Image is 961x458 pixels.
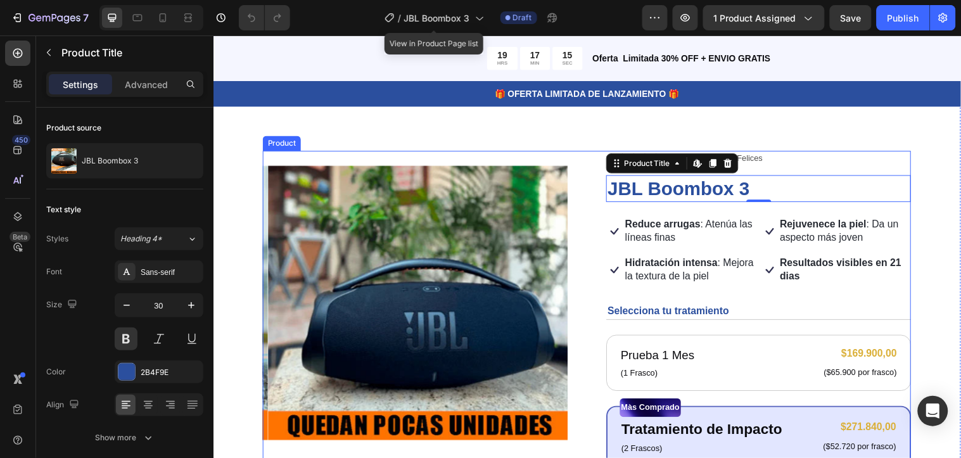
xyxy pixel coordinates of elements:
[419,186,551,212] p: : Atenúa las líneas finas
[576,186,709,212] p: : Da un aspecto más joven
[513,12,532,23] span: Draft
[5,5,94,30] button: 7
[46,397,82,414] div: Align
[125,78,168,91] p: Advanced
[462,118,559,131] p: 122,000+ Mujeres Felices
[141,267,200,278] div: Sans-serif
[620,412,694,423] p: ($52.720 por frasco)
[404,11,470,25] span: JBL Boombox 3
[877,5,930,30] button: Publish
[82,156,138,165] p: JBL Boombox 3
[703,5,825,30] button: 1 product assigned
[213,35,961,458] iframe: Design area
[10,232,30,242] div: Beta
[1,53,759,66] p: 🎁 OFERTA LIMITADA DE LANZAMIENTO 🎁
[415,370,474,386] p: Màs Comprado
[46,366,66,378] div: Color
[620,315,696,331] div: $169.900,00
[830,5,872,30] button: Save
[46,266,62,277] div: Font
[386,16,759,30] p: Oferta Limitada 30% OFF + ENVIO GRATIS
[46,233,68,245] div: Styles
[888,11,919,25] div: Publish
[46,204,81,215] div: Text style
[141,367,200,378] div: 2B4F9E
[714,11,796,25] span: 1 product assigned
[46,296,80,314] div: Size
[46,426,203,449] button: Show more
[576,186,665,197] strong: Rejuvenece la piel
[63,78,98,91] p: Settings
[414,337,489,350] p: (1 Frasco)
[120,233,162,245] span: Heading 4*
[419,226,512,236] strong: Hidratación intensa
[96,431,155,444] div: Show more
[619,390,696,406] div: $271.840,00
[918,396,948,426] div: Open Intercom Messenger
[416,124,467,136] div: Product Title
[415,389,578,411] p: Tratamiento de Impacto
[576,226,700,250] strong: Resultados visibles en 21 dias
[400,142,710,169] h1: JBL Boombox 3
[51,148,77,174] img: product feature img
[414,316,489,334] p: Prueba 1 Mes
[115,227,203,250] button: Heading 4*
[12,135,30,145] div: 450
[415,414,578,426] p: (2 Frascos)
[239,5,290,30] div: Undo/Redo
[419,225,551,251] p: : Mejora la textura de la piel
[61,45,198,60] p: Product Title
[419,186,495,197] strong: Reduce arrugas
[46,122,101,134] div: Product source
[398,11,402,25] span: /
[841,13,862,23] span: Save
[401,274,525,287] p: Selecciona tu tratamiento
[53,104,87,115] div: Product
[83,10,89,25] p: 7
[621,338,695,348] p: ($65.900 por frasco)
